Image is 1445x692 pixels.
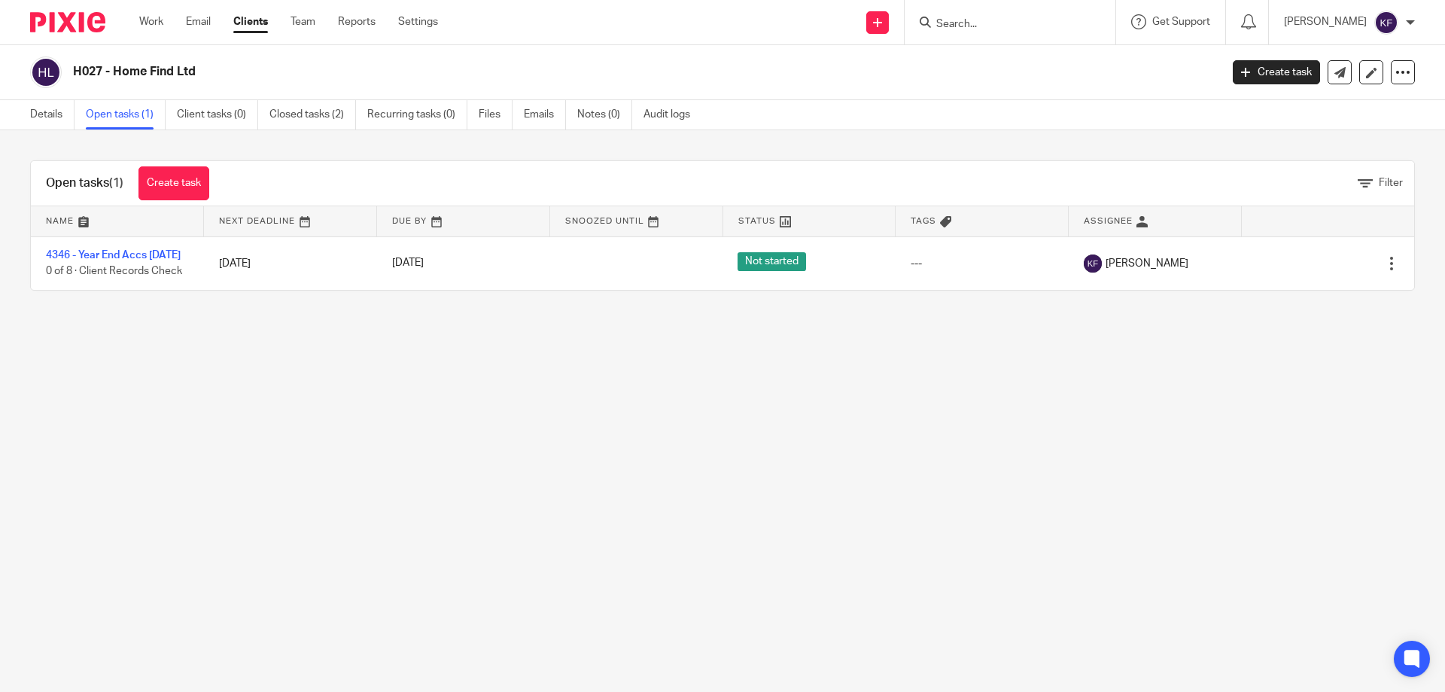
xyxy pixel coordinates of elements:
a: Client tasks (0) [177,100,258,130]
p: [PERSON_NAME] [1284,14,1367,29]
span: (1) [109,177,123,189]
span: Not started [738,252,806,271]
img: svg%3E [30,56,62,88]
a: Closed tasks (2) [269,100,356,130]
a: Email [186,14,211,29]
span: [PERSON_NAME] [1106,256,1188,271]
input: Search [935,18,1070,32]
a: Settings [398,14,438,29]
a: Clients [233,14,268,29]
a: Files [479,100,513,130]
span: Status [738,217,776,225]
a: Recurring tasks (0) [367,100,467,130]
img: svg%3E [1374,11,1398,35]
span: Get Support [1152,17,1210,27]
a: Details [30,100,75,130]
a: 4346 - Year End Accs [DATE] [46,250,181,261]
span: [DATE] [392,258,424,269]
a: Notes (0) [577,100,632,130]
a: Team [291,14,315,29]
div: --- [911,256,1054,271]
span: Snoozed Until [565,217,644,225]
a: Work [139,14,163,29]
img: svg%3E [1084,255,1102,273]
span: Tags [911,217,936,225]
span: Filter [1379,178,1403,188]
a: Create task [1233,60,1320,84]
span: 0 of 8 · Client Records Check [46,266,182,276]
h2: H027 - Home Find Ltd [73,64,983,80]
td: [DATE] [204,236,377,290]
a: Emails [524,100,566,130]
a: Create task [138,166,209,200]
img: Pixie [30,12,105,32]
a: Audit logs [643,100,701,130]
h1: Open tasks [46,175,123,191]
a: Open tasks (1) [86,100,166,130]
a: Reports [338,14,376,29]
